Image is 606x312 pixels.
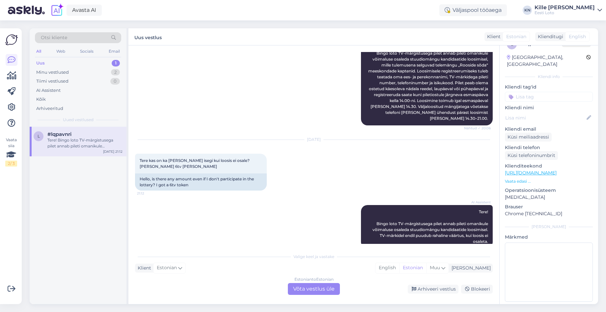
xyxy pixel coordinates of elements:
div: Estonian to Estonian [294,276,334,282]
div: Socials [79,47,95,56]
p: Kliendi telefon [505,144,593,151]
div: All [35,47,42,56]
div: Klienditugi [535,33,563,40]
span: Uued vestlused [63,117,94,123]
div: Klient [135,265,151,272]
div: Klient [484,33,501,40]
span: l [38,134,40,139]
span: Muu [430,265,440,271]
div: Blokeeri [461,285,493,294]
p: Märkmed [505,234,593,241]
div: Võta vestlus üle [288,283,340,295]
div: [PERSON_NAME] [505,224,593,230]
input: Lisa nimi [505,114,585,121]
div: 1 [112,60,120,66]
img: Askly Logo [5,34,18,46]
div: AI Assistent [36,87,61,94]
span: #lqpavnri [47,131,71,137]
p: Chrome [TECHNICAL_ID] [505,210,593,217]
div: Tere! Bingo loto TV-märgistusega pilet annab pileti omanikule võimaluse osaleda stuudiomängu kand... [47,137,123,149]
p: Brauser [505,203,593,210]
div: Küsi meiliaadressi [505,133,552,142]
p: Klienditeekond [505,163,593,169]
div: [GEOGRAPHIC_DATA], [GEOGRAPHIC_DATA] [507,54,586,68]
div: 2 / 3 [5,161,17,167]
div: Kille [PERSON_NAME] [535,5,595,10]
div: Vaata siia [5,137,17,167]
input: Lisa tag [505,92,593,102]
div: English [375,263,399,273]
span: Tere kas on ka [PERSON_NAME] isegi kui loosis ei osale? [PERSON_NAME] 6tv [PERSON_NAME] [140,158,251,169]
p: Kliendi email [505,126,593,133]
a: Kille [PERSON_NAME]Eesti Loto [535,5,602,15]
div: Arhiveeritud [36,105,63,112]
div: 0 [110,78,120,85]
div: 2 [111,69,120,76]
div: Valige keel ja vastake [135,254,493,260]
div: Kõik [36,96,46,103]
div: [PERSON_NAME] [449,265,491,272]
span: English [569,33,586,40]
div: Estonian [399,263,426,273]
a: [URL][DOMAIN_NAME] [505,170,557,176]
div: Väljaspool tööaega [439,4,507,16]
div: KN [523,6,532,15]
span: Nähtud ✓ 20:06 [464,126,491,131]
div: Tiimi vestlused [36,78,69,85]
div: Küsi telefoninumbrit [505,151,558,160]
p: Kliendi tag'id [505,84,593,91]
img: explore-ai [50,3,64,17]
span: Estonian [506,33,526,40]
span: Otsi kliente [41,34,67,41]
div: Eesti Loto [535,10,595,15]
span: AI Assistent [466,200,491,205]
div: Arhiveeri vestlus [408,285,458,294]
span: 21:12 [137,191,162,196]
p: Kliendi nimi [505,104,593,111]
p: Operatsioonisüsteem [505,187,593,194]
div: Uus [36,60,45,66]
span: Estonian [157,264,177,272]
div: Minu vestlused [36,69,69,76]
p: Vaata edasi ... [505,178,593,184]
div: Hello, is there any amount even if I don't participate in the lottery? I got a 6tv token [135,173,267,191]
p: [MEDICAL_DATA] [505,194,593,201]
div: [DATE] 21:12 [103,149,123,154]
label: Uus vestlus [134,32,162,41]
div: Email [107,47,121,56]
a: Avasta AI [67,5,102,16]
div: [DATE] [135,137,493,143]
div: Web [55,47,67,56]
div: Kliendi info [505,74,593,80]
